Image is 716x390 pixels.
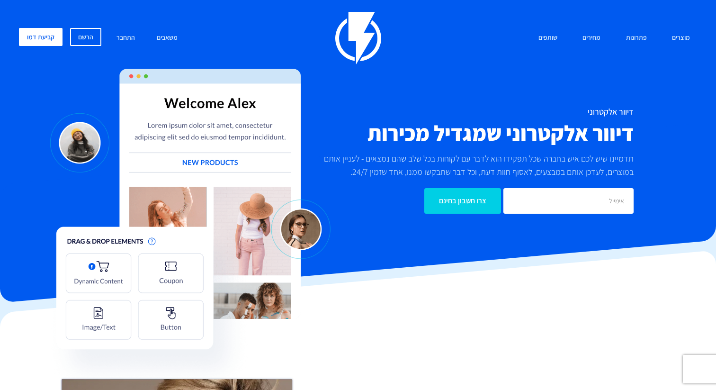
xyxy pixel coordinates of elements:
a: שותפים [531,28,564,48]
a: התחבר [109,28,142,48]
p: תדמיינו שיש לכם איש בחברה שכל תפקידו הוא לדבר עם לקוחות בכל שלב שהם נמצאים - לעניין אותם במוצרים,... [309,152,634,179]
a: מוצרים [665,28,697,48]
h1: דיוור אלקטרוני [309,107,634,117]
a: קביעת דמו [19,28,63,46]
a: מחירים [575,28,608,48]
a: הרשם [70,28,101,46]
a: משאבים [150,28,185,48]
input: צרו חשבון בחינם [424,188,501,214]
a: פתרונות [619,28,654,48]
input: אימייל [503,188,633,214]
h2: דיוור אלקטרוני שמגדיל מכירות [309,121,634,145]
